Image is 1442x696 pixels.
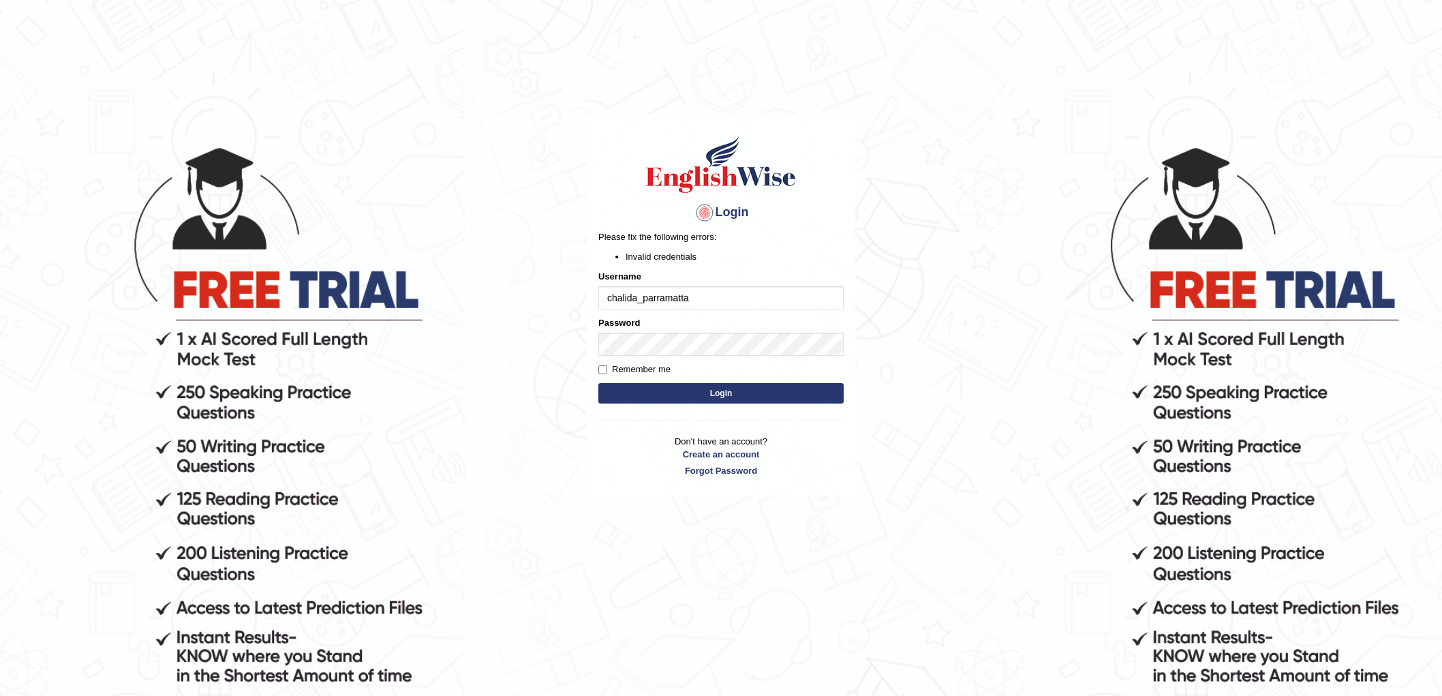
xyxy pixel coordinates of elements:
label: Password [598,316,640,329]
p: Don't have an account? [598,435,844,477]
button: Login [598,383,844,404]
input: Remember me [598,365,607,374]
a: Create an account [598,448,844,461]
img: Logo of English Wise sign in for intelligent practice with AI [643,134,799,195]
a: Forgot Password [598,464,844,477]
p: Please fix the following errors: [598,230,844,243]
li: Invalid credentials [626,250,844,263]
label: Remember me [598,363,671,376]
label: Username [598,270,641,283]
h4: Login [598,202,844,224]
